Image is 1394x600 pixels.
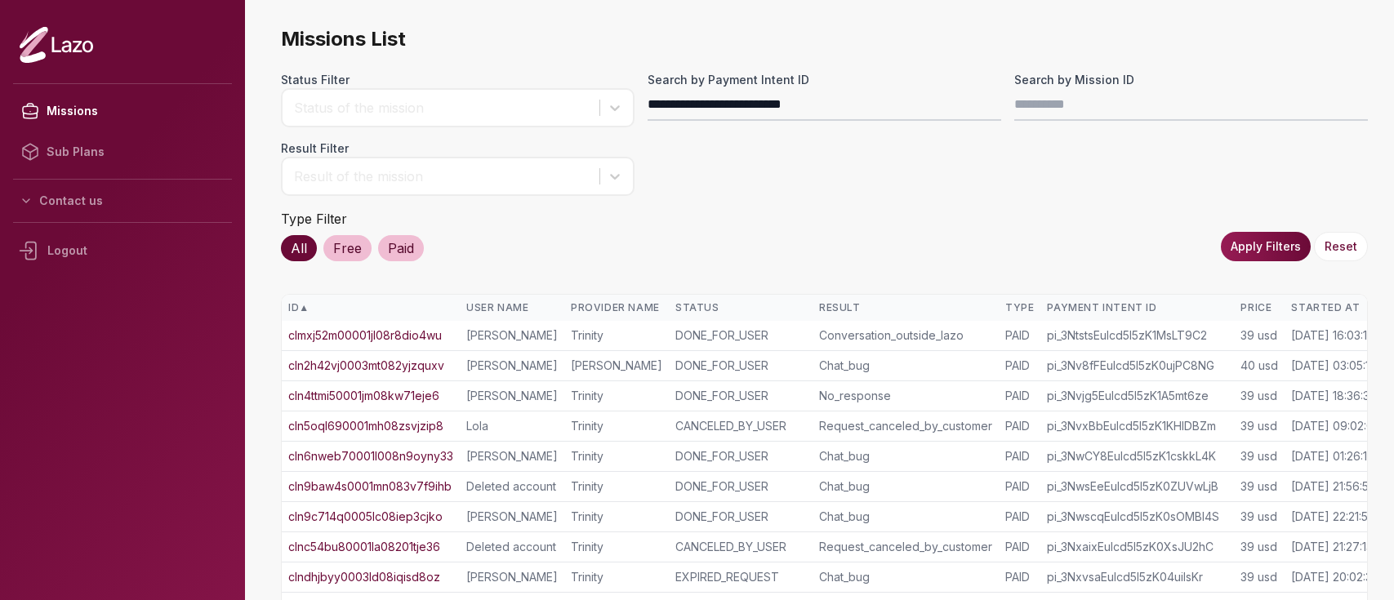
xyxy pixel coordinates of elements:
div: Chat_bug [819,448,992,464]
div: Request_canceled_by_customer [819,539,992,555]
label: Search by Mission ID [1014,72,1368,88]
button: Reset [1314,232,1368,261]
div: PAID [1005,448,1034,464]
div: Chat_bug [819,569,992,585]
div: pi_3Nv8fFEulcd5I5zK0ujPC8NG [1047,358,1227,374]
div: Status [675,301,806,314]
div: Conversation_outside_lazo [819,327,992,344]
div: Trinity [571,539,662,555]
a: cln5oql690001mh08zsvjzip8 [288,418,443,434]
div: Status of the mission [294,98,591,118]
div: 40 usd [1240,358,1278,374]
div: CANCELED_BY_USER [675,539,806,555]
div: [PERSON_NAME] [466,569,558,585]
div: [DATE] 20:02:35 [1291,569,1378,585]
div: 39 usd [1240,539,1278,555]
label: Search by Payment Intent ID [648,72,1001,88]
div: PAID [1005,509,1034,525]
div: Trinity [571,509,662,525]
button: Contact us [13,186,232,216]
div: [DATE] 21:56:59 [1291,478,1376,495]
div: User Name [466,301,558,314]
a: clmxj52m00001jl08r8dio4wu [288,327,442,344]
a: clnc54bu80001la08201tje36 [288,539,440,555]
div: Trinity [571,327,662,344]
div: DONE_FOR_USER [675,358,806,374]
div: [DATE] 03:05:15 [1291,358,1376,374]
a: cln9baw4s0001mn083v7f9ihb [288,478,452,495]
div: Chat_bug [819,509,992,525]
div: 39 usd [1240,327,1278,344]
span: ▲ [299,301,309,314]
div: [DATE] 09:02:01 [1291,418,1378,434]
div: Paid [378,235,424,261]
div: 39 usd [1240,418,1278,434]
a: Sub Plans [13,131,232,172]
a: clndhjbyy0003ld08iqisd8oz [288,569,440,585]
div: DONE_FOR_USER [675,448,806,464]
span: Missions List [281,26,1368,52]
div: ID [288,301,453,314]
div: [PERSON_NAME] [466,388,558,404]
label: Result Filter [281,140,635,157]
div: Trinity [571,448,662,464]
div: Deleted account [466,478,558,495]
div: Result of the mission [294,167,591,186]
div: Type [1005,301,1034,314]
div: PAID [1005,327,1034,344]
div: Lola [466,418,558,434]
div: pi_3NtstsEulcd5I5zK1MsLT9C2 [1047,327,1227,344]
div: PAID [1005,478,1034,495]
div: [DATE] 18:36:35 [1291,388,1376,404]
div: 39 usd [1240,509,1278,525]
div: DONE_FOR_USER [675,509,806,525]
div: [DATE] 21:27:13 [1291,539,1373,555]
div: PAID [1005,539,1034,555]
div: [PERSON_NAME] [466,448,558,464]
div: pi_3NwscqEulcd5I5zK0sOMBI4S [1047,509,1227,525]
div: 39 usd [1240,448,1278,464]
div: Result [819,301,992,314]
div: DONE_FOR_USER [675,327,806,344]
a: cln4ttmi50001jm08kw71eje6 [288,388,439,404]
div: pi_3NxvsaEulcd5I5zK04uiIsKr [1047,569,1227,585]
div: pi_3NwsEeEulcd5I5zK0ZUVwLjB [1047,478,1227,495]
div: pi_3NwCY8Eulcd5I5zK1cskkL4K [1047,448,1227,464]
div: 39 usd [1240,569,1278,585]
div: 39 usd [1240,388,1278,404]
a: cln2h42vj0003mt082yjzquxv [288,358,444,374]
div: [DATE] 22:21:58 [1291,509,1375,525]
div: No_response [819,388,992,404]
div: Trinity [571,569,662,585]
div: Free [323,235,372,261]
button: Apply Filters [1221,232,1311,261]
div: Deleted account [466,539,558,555]
a: Missions [13,91,232,131]
div: Chat_bug [819,478,992,495]
label: Status Filter [281,72,635,88]
div: All [281,235,317,261]
div: PAID [1005,418,1034,434]
div: Request_canceled_by_customer [819,418,992,434]
div: [DATE] 16:03:10 [1291,327,1374,344]
div: pi_3NvxBbEulcd5I5zK1KHIDBZm [1047,418,1227,434]
div: [PERSON_NAME] [466,358,558,374]
div: [DATE] 01:26:19 [1291,448,1374,464]
div: PAID [1005,388,1034,404]
div: Provider Name [571,301,662,314]
div: [PERSON_NAME] [571,358,662,374]
div: CANCELED_BY_USER [675,418,806,434]
div: Trinity [571,418,662,434]
div: EXPIRED_REQUEST [675,569,806,585]
div: Started At [1291,301,1379,314]
div: Chat_bug [819,358,992,374]
div: pi_3Nvjg5Eulcd5I5zK1A5mt6ze [1047,388,1227,404]
div: [PERSON_NAME] [466,509,558,525]
a: cln6nweb70001l008n9oyny33 [288,448,453,464]
div: 39 usd [1240,478,1278,495]
a: cln9c714q0005lc08iep3cjko [288,509,443,525]
div: pi_3NxaixEulcd5I5zK0XsJU2hC [1047,539,1227,555]
div: Price [1240,301,1278,314]
label: Type Filter [281,211,347,227]
div: PAID [1005,358,1034,374]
